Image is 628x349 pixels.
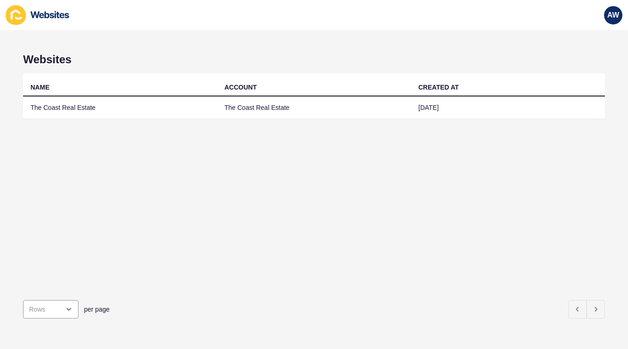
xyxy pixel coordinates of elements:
[418,83,459,92] div: CREATED AT
[23,96,217,119] td: The Coast Real Estate
[607,11,619,20] span: AW
[23,300,78,319] div: open menu
[30,83,49,92] div: NAME
[84,305,109,314] span: per page
[411,96,605,119] td: [DATE]
[23,53,605,66] h1: Websites
[217,96,411,119] td: The Coast Real Estate
[224,83,257,92] div: ACCOUNT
